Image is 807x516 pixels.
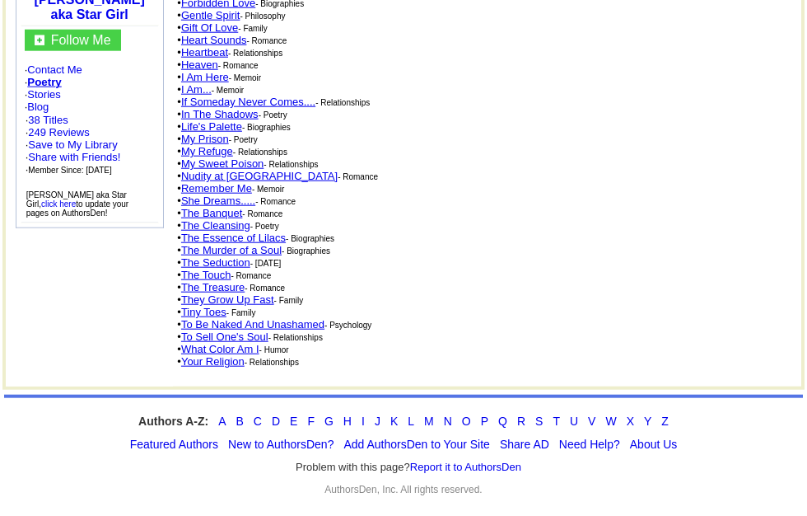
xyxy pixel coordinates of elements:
font: • [177,269,231,281]
font: - Poetry [259,110,287,120]
a: Heaven [181,59,218,71]
a: L [408,415,414,428]
a: They Grow Up Fast [181,293,274,306]
strong: Authors A-Z: [138,415,208,428]
font: • [177,318,324,331]
font: - Relationships [233,148,287,157]
font: - Poetry [229,135,258,144]
font: - Relationships [268,333,323,342]
font: · · · · [25,63,155,176]
font: • [177,59,217,71]
a: K [390,415,398,428]
a: Z [661,415,669,428]
a: The Touch [181,269,231,281]
a: O [462,415,471,428]
font: • [177,343,259,355]
font: - Relationships [315,98,370,107]
a: The Essence of Lilacs [181,232,286,244]
a: R [517,415,525,428]
font: - Relationships [245,358,299,367]
a: F [307,415,315,428]
a: Q [498,415,507,428]
a: 249 Reviews [28,126,89,138]
font: - Memoir [252,185,284,194]
a: T [553,415,560,428]
a: The Cleansing [181,219,250,232]
a: U [570,415,578,428]
font: • [177,195,255,207]
font: - Romance [231,271,271,280]
font: - Memoir [212,86,244,95]
a: My Refuge [181,145,233,157]
a: Poetry [27,76,61,88]
a: Remember Me [181,182,252,195]
a: To Sell One's Soul [181,331,268,343]
a: In The Shadows [181,108,259,120]
a: Your Religion [181,355,245,368]
font: • [177,306,226,318]
font: • [177,145,232,157]
a: H [343,415,352,428]
a: Save to My Library [28,138,117,151]
a: Share AD [500,438,549,451]
font: - Family [238,24,268,33]
font: - Poetry [250,222,279,231]
a: Stories [27,88,60,101]
a: X [627,415,634,428]
a: 38 Titles [28,114,68,126]
a: If Someday Never Comes.... [181,96,315,108]
font: • [177,207,242,219]
font: - Relationships [264,160,318,169]
a: Contact Me [27,63,82,76]
a: Blog [27,101,49,113]
a: To Be Naked And Unashamed [181,318,324,331]
font: - Romance [246,36,287,45]
font: • [177,157,264,170]
font: • [177,331,268,343]
a: What Color Am I [181,343,259,355]
font: • [177,108,258,120]
font: • [177,83,211,96]
font: • [177,96,315,108]
a: Heart Sounds [181,34,247,46]
a: Add AuthorsDen to Your Site [343,438,489,451]
font: - Psychology [324,321,371,330]
a: C [254,415,262,428]
a: Nudity at [GEOGRAPHIC_DATA] [181,170,338,182]
font: - Family [226,308,256,317]
a: About Us [630,438,678,451]
a: I Am... [181,83,212,96]
font: - Memoir [229,73,261,82]
font: • [177,34,246,46]
a: Y [644,415,651,428]
a: J [375,415,380,428]
a: Share with Friends! [28,151,120,163]
font: - Romance [338,172,378,181]
a: Featured Authors [130,438,218,451]
font: • [177,219,250,232]
font: - Relationships [228,49,282,58]
font: [PERSON_NAME] aka Star Girl, to update your pages on AuthorsDen! [26,190,129,218]
a: B [236,415,243,428]
font: • [177,46,228,59]
a: The Seduction [181,256,250,269]
a: Gentle Spirit [181,9,240,21]
div: AuthorsDen, Inc. All rights reserved. [4,484,803,495]
a: The Treasure [181,281,245,293]
font: Follow Me [51,33,111,47]
font: • [177,244,282,256]
a: S [535,415,543,428]
font: • [177,133,228,145]
a: D [272,415,280,428]
font: • [177,232,286,244]
font: · · [26,114,121,176]
a: My Sweet Poison [181,157,264,170]
a: The Banquet [181,207,242,219]
font: - Biographies [286,234,334,243]
a: I Am Here [181,71,229,83]
font: - Romance [255,197,296,206]
font: - Romance [245,284,285,293]
a: Life's Palette [181,120,242,133]
a: M [424,415,434,428]
font: • [177,9,240,21]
